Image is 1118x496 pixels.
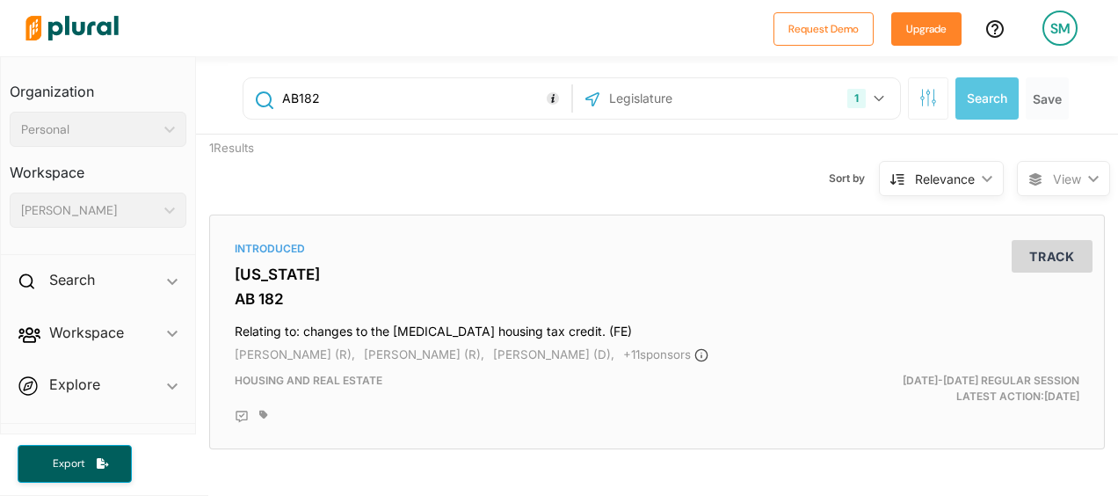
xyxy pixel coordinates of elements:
h4: Relating to: changes to the [MEDICAL_DATA] housing tax credit. (FE) [235,316,1079,339]
span: [DATE]-[DATE] Regular Session [903,374,1079,387]
h3: [US_STATE] [235,266,1079,283]
input: Legislature [607,82,795,115]
div: [PERSON_NAME] [21,201,157,220]
h2: Workspace [49,323,124,342]
span: View [1053,170,1081,188]
span: Sort by [829,171,879,186]
button: Search [955,77,1019,120]
h3: Workspace [10,147,186,186]
h3: AB 182 [235,290,1079,308]
div: 1 [847,89,866,108]
div: SM [1042,11,1078,46]
h3: Organization [10,66,186,105]
div: Introduced [235,241,1079,257]
span: [PERSON_NAME] (D), [493,347,614,361]
span: [PERSON_NAME] (R), [235,347,355,361]
div: Latest Action: [DATE] [802,373,1093,405]
button: Upgrade [891,12,962,46]
button: Track [1012,240,1093,273]
button: Save [1026,77,1069,120]
span: Housing and Real Estate [235,374,382,387]
div: Add Position Statement [235,410,249,424]
span: [PERSON_NAME] (R), [364,347,484,361]
h4: Saved [1,424,195,467]
span: Search Filters [919,89,937,104]
a: Upgrade [891,19,962,38]
h2: Search [49,270,95,289]
div: Relevance [915,170,975,188]
button: 1 [840,82,896,115]
a: Request Demo [773,19,874,38]
span: Export [40,456,97,471]
div: 1 Results [196,135,426,201]
span: + 11 sponsor s [623,347,708,361]
div: Tooltip anchor [545,91,561,106]
button: Request Demo [773,12,874,46]
input: Enter keywords, bill # or legislator name [280,82,566,115]
div: Add tags [259,410,268,420]
button: Export [18,445,132,483]
a: SM [1028,4,1092,53]
div: Personal [21,120,157,139]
